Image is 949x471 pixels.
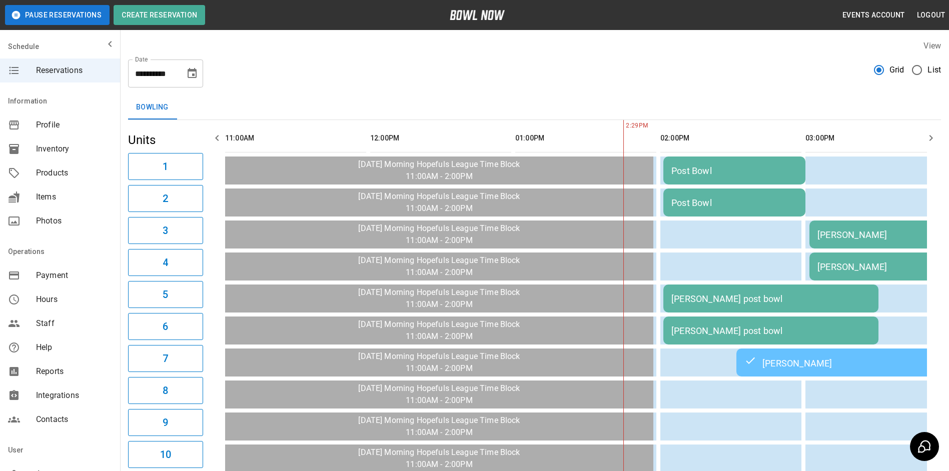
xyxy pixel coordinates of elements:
[163,254,168,270] h6: 4
[36,317,112,329] span: Staff
[163,382,168,398] h6: 8
[128,95,177,119] button: Bowling
[36,413,112,425] span: Contacts
[5,5,110,25] button: Pause Reservations
[36,215,112,227] span: Photos
[889,64,904,76] span: Grid
[128,153,203,180] button: 1
[128,132,203,148] h5: Units
[450,10,505,20] img: logo
[128,409,203,436] button: 9
[128,441,203,468] button: 10
[671,165,797,176] div: Post Bowl
[225,124,366,152] th: 11:00AM
[671,325,870,336] div: [PERSON_NAME] post bowl
[36,143,112,155] span: Inventory
[36,269,112,281] span: Payment
[36,119,112,131] span: Profile
[128,185,203,212] button: 2
[182,63,202,83] button: Choose date, selected date is Sep 29, 2025
[370,124,511,152] th: 12:00PM
[128,281,203,308] button: 5
[163,190,168,206] h6: 2
[671,293,870,304] div: [PERSON_NAME] post bowl
[128,345,203,372] button: 7
[36,389,112,401] span: Integrations
[623,121,626,131] span: 2:29PM
[163,318,168,334] h6: 6
[163,350,168,366] h6: 7
[160,446,171,462] h6: 10
[36,191,112,203] span: Items
[114,5,205,25] button: Create Reservation
[36,293,112,305] span: Hours
[128,95,941,119] div: inventory tabs
[163,414,168,430] h6: 9
[923,41,941,50] label: View
[515,124,656,152] th: 01:00PM
[36,365,112,377] span: Reports
[128,377,203,404] button: 8
[913,6,949,24] button: Logout
[163,286,168,302] h6: 5
[838,6,909,24] button: Events Account
[163,158,168,174] h6: 1
[36,64,112,76] span: Reservations
[660,124,801,152] th: 02:00PM
[927,64,941,76] span: List
[36,167,112,179] span: Products
[128,313,203,340] button: 6
[671,197,797,208] div: Post Bowl
[163,222,168,238] h6: 3
[36,341,112,353] span: Help
[128,217,203,244] button: 3
[128,249,203,276] button: 4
